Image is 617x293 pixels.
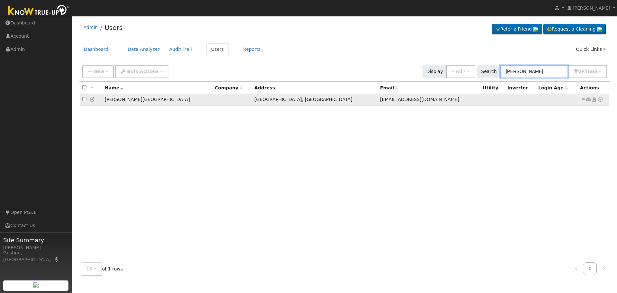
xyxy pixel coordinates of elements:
[597,96,603,103] a: Other actions
[597,27,602,32] img: retrieve
[591,97,597,102] a: Login As
[380,85,398,90] span: Email
[79,43,113,55] a: Dashboard
[583,262,597,275] a: 1
[446,65,475,78] button: - All -
[3,250,69,263] div: Gustine, [GEOGRAPHIC_DATA]
[215,85,242,90] span: Company name
[571,43,610,55] a: Quick Links
[380,97,459,102] span: [EMAIL_ADDRESS][DOMAIN_NAME]
[165,43,197,55] a: Audit Trail
[123,43,165,55] a: Data Analyzer
[81,262,102,276] button: 10
[483,85,503,91] div: Utility
[81,262,123,276] span: of 1 rows
[206,43,229,55] a: Users
[255,85,376,91] div: Address
[84,25,98,30] a: Admin
[500,65,568,78] input: Search
[238,43,265,55] a: Reports
[90,97,95,102] a: Edit User
[127,69,159,74] span: Bulk Actions
[573,5,610,11] span: [PERSON_NAME]
[580,85,607,91] div: Actions
[86,266,93,271] span: 10
[5,4,72,18] img: Know True-Up
[252,94,378,106] td: [GEOGRAPHIC_DATA], [GEOGRAPHIC_DATA]
[33,282,39,288] img: retrieve
[3,236,69,244] span: Site Summary
[104,24,122,32] a: Users
[478,65,500,78] span: Search
[54,257,60,262] a: Map
[543,24,606,35] a: Request a Cleaning
[595,69,597,74] span: s
[105,85,124,90] span: Name
[93,69,104,74] span: New
[580,97,586,102] a: Not connected
[3,244,69,251] div: [PERSON_NAME]
[586,96,592,103] a: oldcarsrus@sbcglobal.net
[581,69,598,74] span: Filter
[507,85,534,91] div: Inverter
[82,65,114,78] button: New
[423,65,447,78] span: Display
[115,65,168,78] button: Bulk Actions
[533,27,538,32] img: retrieve
[103,94,212,106] td: [PERSON_NAME][GEOGRAPHIC_DATA]
[492,24,542,35] a: Refer a Friend
[538,85,568,90] span: Days since last login
[568,65,607,78] button: 0Filters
